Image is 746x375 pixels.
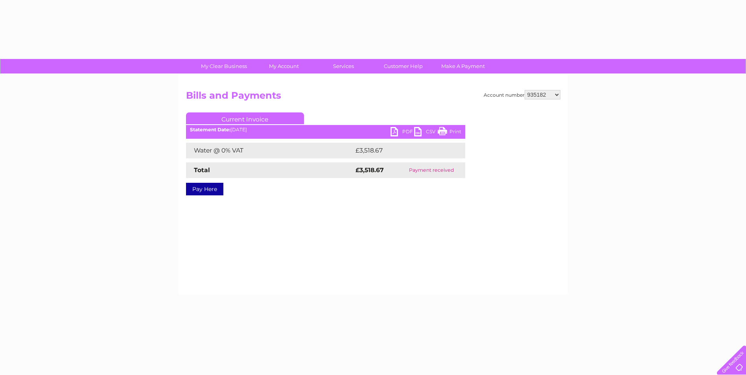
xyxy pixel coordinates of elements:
[186,143,354,158] td: Water @ 0% VAT
[354,143,453,158] td: £3,518.67
[356,166,384,174] strong: £3,518.67
[431,59,495,74] a: Make A Payment
[251,59,316,74] a: My Account
[484,90,560,99] div: Account number
[371,59,436,74] a: Customer Help
[186,112,304,124] a: Current Invoice
[438,127,461,138] a: Print
[414,127,438,138] a: CSV
[190,127,230,132] b: Statement Date:
[186,183,223,195] a: Pay Here
[186,127,465,132] div: [DATE]
[186,90,560,105] h2: Bills and Payments
[398,162,465,178] td: Payment received
[311,59,376,74] a: Services
[192,59,256,74] a: My Clear Business
[390,127,414,138] a: PDF
[194,166,210,174] strong: Total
